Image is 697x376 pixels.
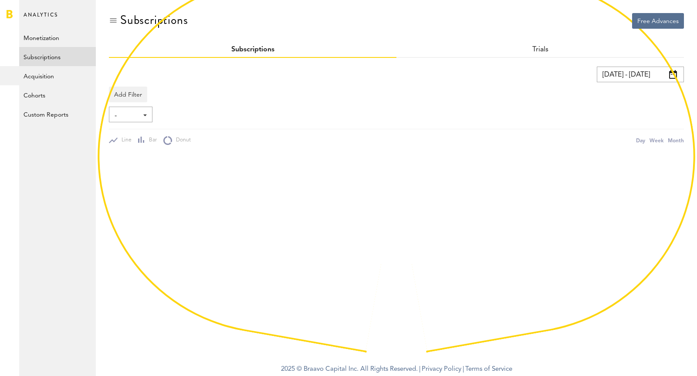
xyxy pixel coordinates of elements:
[145,137,157,144] span: Bar
[636,136,645,145] div: Day
[532,46,548,53] a: Trials
[172,137,191,144] span: Donut
[632,13,684,29] button: Free Advances
[19,28,96,47] a: Monetization
[650,136,663,145] div: Week
[109,87,147,102] button: Add Filter
[281,363,418,376] span: 2025 © Braavo Capital Inc. All Rights Reserved.
[668,136,684,145] div: Month
[19,85,96,104] a: Cohorts
[24,10,58,28] span: Analytics
[465,366,512,373] a: Terms of Service
[19,47,96,66] a: Subscriptions
[19,66,96,85] a: Acquisition
[115,108,138,123] span: -
[118,137,132,144] span: Line
[231,46,274,53] a: Subscriptions
[19,104,96,124] a: Custom Reports
[422,366,461,373] a: Privacy Policy
[120,13,188,27] div: Subscriptions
